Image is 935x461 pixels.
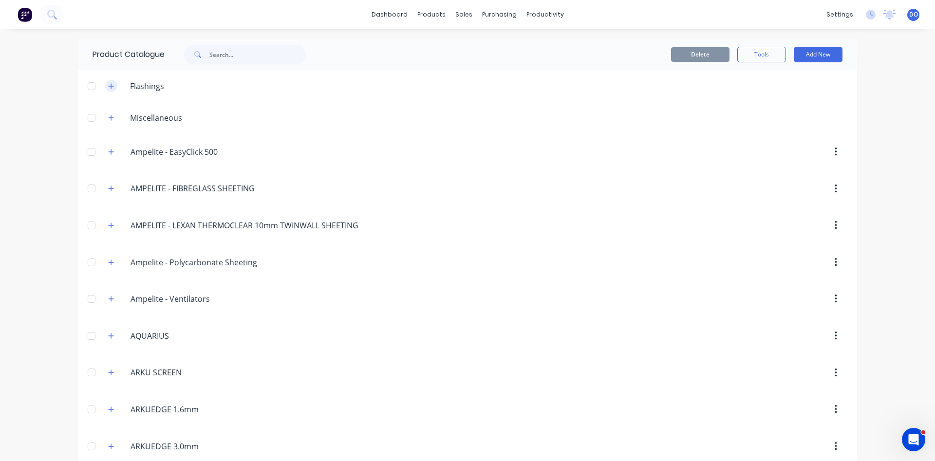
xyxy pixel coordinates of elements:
[18,7,32,22] img: Factory
[131,441,246,452] input: Enter category name
[122,112,190,124] div: Miscellaneous
[477,7,522,22] div: purchasing
[122,80,172,92] div: Flashings
[131,367,246,378] input: Enter category name
[909,10,918,19] span: DO
[131,220,360,231] input: Enter category name
[450,7,477,22] div: sales
[131,183,256,194] input: Enter category name
[131,257,257,268] input: Enter category name
[412,7,450,22] div: products
[671,47,729,62] button: Delete
[794,47,842,62] button: Add New
[737,47,786,62] button: Tools
[131,146,246,158] input: Enter category name
[78,39,165,70] div: Product Catalogue
[209,45,306,64] input: Search...
[131,404,246,415] input: Enter category name
[131,330,246,342] input: Enter category name
[822,7,858,22] div: settings
[131,293,246,305] input: Enter category name
[902,428,925,451] iframe: Intercom live chat
[522,7,569,22] div: productivity
[367,7,412,22] a: dashboard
